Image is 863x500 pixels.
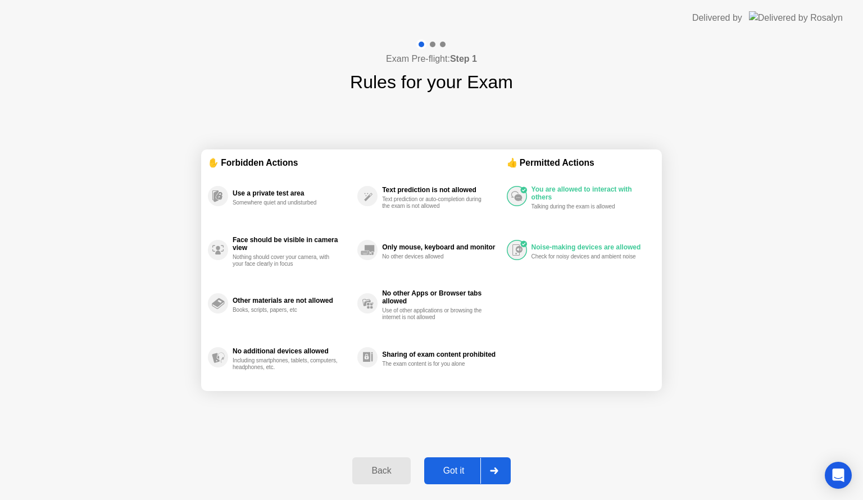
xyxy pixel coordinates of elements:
div: Text prediction or auto-completion during the exam is not allowed [382,196,488,210]
img: Delivered by Rosalyn [749,11,843,24]
div: Including smartphones, tablets, computers, headphones, etc. [233,357,339,371]
div: No other devices allowed [382,253,488,260]
div: Delivered by [692,11,742,25]
div: Back [356,466,407,476]
div: You are allowed to interact with others [532,185,649,201]
div: Noise-making devices are allowed [532,243,649,251]
div: Nothing should cover your camera, with your face clearly in focus [233,254,339,267]
div: Talking during the exam is allowed [532,203,638,210]
div: Other materials are not allowed [233,297,352,304]
h4: Exam Pre-flight: [386,52,477,66]
div: Use of other applications or browsing the internet is not allowed [382,307,488,321]
div: Got it [428,466,480,476]
div: Use a private test area [233,189,352,197]
div: Text prediction is not allowed [382,186,501,194]
div: Check for noisy devices and ambient noise [532,253,638,260]
div: Sharing of exam content prohibited [382,351,501,358]
div: Face should be visible in camera view [233,236,352,252]
div: ✋ Forbidden Actions [208,156,507,169]
button: Got it [424,457,511,484]
b: Step 1 [450,54,477,63]
div: Books, scripts, papers, etc [233,307,339,313]
div: Only mouse, keyboard and monitor [382,243,501,251]
div: 👍 Permitted Actions [507,156,655,169]
div: Open Intercom Messenger [825,462,852,489]
div: The exam content is for you alone [382,361,488,367]
div: Somewhere quiet and undisturbed [233,199,339,206]
h1: Rules for your Exam [350,69,513,96]
button: Back [352,457,410,484]
div: No additional devices allowed [233,347,352,355]
div: No other Apps or Browser tabs allowed [382,289,501,305]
